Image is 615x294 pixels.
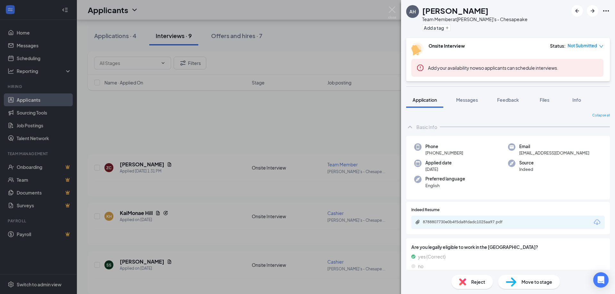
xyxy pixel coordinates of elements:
[425,143,463,150] span: Phone
[550,43,566,49] div: Status :
[593,272,609,288] div: Open Intercom Messenger
[456,97,478,103] span: Messages
[425,176,465,182] span: Preferred language
[589,7,596,15] svg: ArrowRight
[572,97,581,103] span: Info
[587,5,598,17] button: ArrowRight
[599,44,603,49] span: down
[428,65,479,71] button: Add your availability now
[540,97,549,103] span: Files
[406,123,414,131] svg: ChevronUp
[411,207,439,213] span: Indeed Resume
[571,5,583,17] button: ArrowLeftNew
[425,182,465,189] span: English
[425,150,463,156] span: [PHONE_NUMBER]
[422,24,451,31] button: PlusAdd a tag
[593,219,601,226] svg: Download
[521,278,552,285] span: Move to stage
[592,113,610,118] span: Collapse all
[471,278,485,285] span: Reject
[418,263,423,270] span: no
[568,43,597,49] span: Not Submitted
[519,143,589,150] span: Email
[519,166,534,172] span: Indeed
[422,16,528,22] div: Team Member at [PERSON_NAME]'s - Chesapeake
[413,97,437,103] span: Application
[519,150,589,156] span: [EMAIL_ADDRESS][DOMAIN_NAME]
[573,7,581,15] svg: ArrowLeftNew
[415,219,420,225] svg: Paperclip
[416,64,424,72] svg: Error
[411,243,605,250] span: Are you legally eligible to work in the [GEOGRAPHIC_DATA]?
[409,8,416,15] div: AH
[602,7,610,15] svg: Ellipses
[423,219,512,225] div: 8788807730e0b4f5da8fdadc1025aa97.pdf
[429,43,465,49] b: Onsite Interview
[428,65,558,71] span: so applicants can schedule interviews.
[415,219,519,226] a: Paperclip8788807730e0b4f5da8fdadc1025aa97.pdf
[425,160,452,166] span: Applied date
[497,97,519,103] span: Feedback
[425,166,452,172] span: [DATE]
[519,160,534,166] span: Source
[418,253,446,260] span: yes (Correct)
[445,26,449,30] svg: Plus
[422,5,488,16] h1: [PERSON_NAME]
[416,124,437,130] div: Basic Info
